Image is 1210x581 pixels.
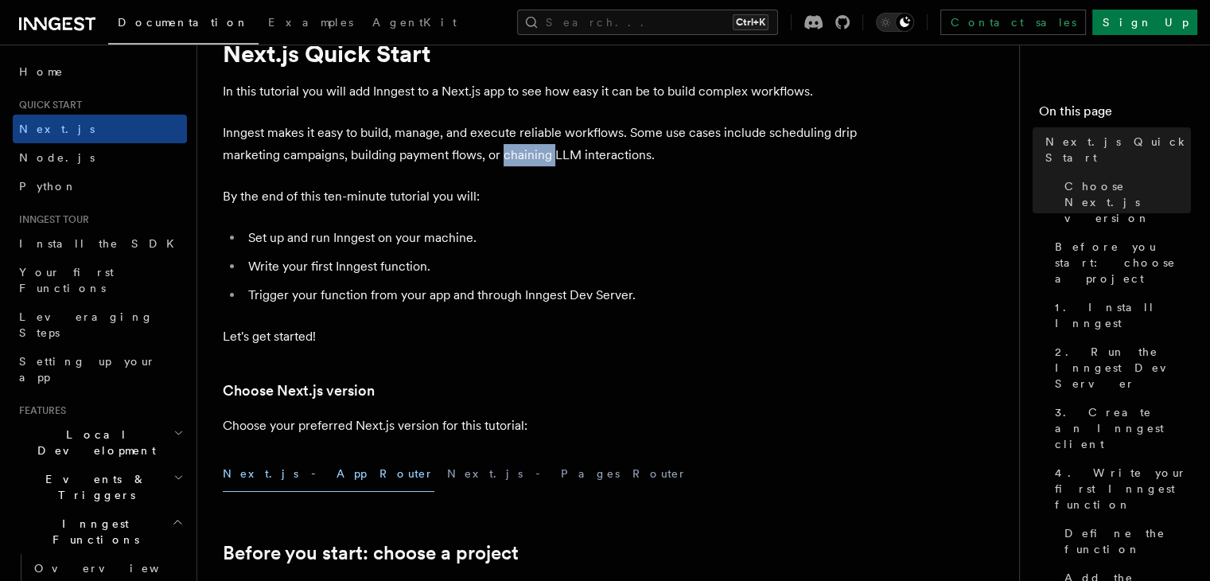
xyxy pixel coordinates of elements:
span: 3. Create an Inngest client [1055,404,1191,452]
span: Examples [268,16,353,29]
a: Leveraging Steps [13,302,187,347]
span: Home [19,64,64,80]
a: Define the function [1058,519,1191,563]
li: Trigger your function from your app and through Inngest Dev Server. [243,284,859,306]
button: Toggle dark mode [876,13,914,32]
span: Python [19,180,77,193]
span: 1. Install Inngest [1055,299,1191,331]
span: Install the SDK [19,237,184,250]
a: 4. Write your first Inngest function [1049,458,1191,519]
p: By the end of this ten-minute tutorial you will: [223,185,859,208]
a: Install the SDK [13,229,187,258]
span: Overview [34,562,198,575]
a: Next.js [13,115,187,143]
span: Inngest Functions [13,516,172,548]
span: Events & Triggers [13,471,173,503]
a: Setting up your app [13,347,187,392]
a: Examples [259,5,363,43]
p: Choose your preferred Next.js version for this tutorial: [223,415,859,437]
a: Before you start: choose a project [1049,232,1191,293]
span: 4. Write your first Inngest function [1055,465,1191,513]
span: Next.js [19,123,95,135]
button: Inngest Functions [13,509,187,554]
button: Local Development [13,420,187,465]
a: Next.js Quick Start [1039,127,1191,172]
a: 3. Create an Inngest client [1049,398,1191,458]
p: Let's get started! [223,326,859,348]
a: Documentation [108,5,259,45]
span: Features [13,404,66,417]
p: Inngest makes it easy to build, manage, and execute reliable workflows. Some use cases include sc... [223,122,859,166]
span: Your first Functions [19,266,114,294]
span: Local Development [13,427,173,458]
button: Events & Triggers [13,465,187,509]
h4: On this page [1039,102,1191,127]
span: Define the function [1064,525,1191,557]
span: Inngest tour [13,213,89,226]
button: Next.js - App Router [223,456,434,492]
span: Node.js [19,151,95,164]
a: Home [13,57,187,86]
a: Choose Next.js version [223,380,375,402]
span: 2. Run the Inngest Dev Server [1055,344,1191,392]
a: Choose Next.js version [1058,172,1191,232]
span: AgentKit [372,16,457,29]
a: Node.js [13,143,187,172]
button: Next.js - Pages Router [447,456,687,492]
a: Before you start: choose a project [223,542,519,564]
li: Write your first Inngest function. [243,255,859,278]
a: Contact sales [940,10,1086,35]
li: Set up and run Inngest on your machine. [243,227,859,249]
a: Python [13,172,187,201]
span: Next.js Quick Start [1045,134,1191,166]
span: Choose Next.js version [1064,178,1191,226]
h1: Next.js Quick Start [223,39,859,68]
a: 2. Run the Inngest Dev Server [1049,337,1191,398]
button: Search...Ctrl+K [517,10,778,35]
span: Leveraging Steps [19,310,154,339]
p: In this tutorial you will add Inngest to a Next.js app to see how easy it can be to build complex... [223,80,859,103]
a: AgentKit [363,5,466,43]
a: 1. Install Inngest [1049,293,1191,337]
span: Setting up your app [19,355,156,384]
span: Documentation [118,16,249,29]
kbd: Ctrl+K [733,14,768,30]
a: Sign Up [1092,10,1197,35]
a: Your first Functions [13,258,187,302]
span: Quick start [13,99,82,111]
span: Before you start: choose a project [1055,239,1191,287]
